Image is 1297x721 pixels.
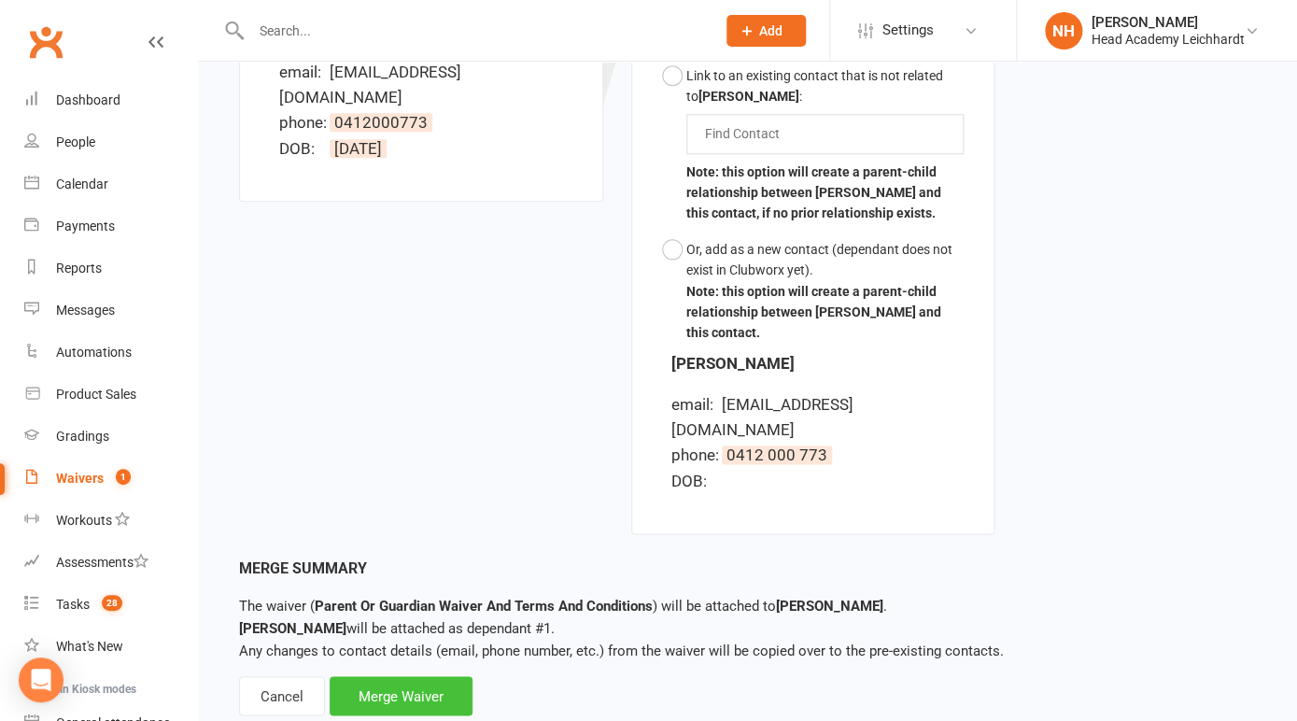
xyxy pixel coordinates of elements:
button: Link to an existing contact that is not related to[PERSON_NAME]:Note: this option will create a p... [662,58,965,232]
div: Assessments [56,555,148,570]
div: Open Intercom Messenger [19,657,63,702]
span: [EMAIL_ADDRESS][DOMAIN_NAME] [671,395,853,439]
span: Settings [882,9,934,51]
a: People [24,121,197,163]
div: NH [1045,12,1082,49]
div: Or, add as a new contact (dependant does not exist in Clubworx yet). [686,239,965,281]
span: The waiver ( ) will be attached to . [239,597,887,614]
div: Payments [56,219,115,233]
span: 28 [102,595,122,611]
button: Or, add as a new contact (dependant does not exist in Clubworx yet).Note: this option will create... [662,232,965,351]
div: [PERSON_NAME] [1092,14,1245,31]
a: Reports [24,247,197,290]
div: Cancel [239,676,325,715]
a: Gradings [24,416,197,458]
div: DOB: [279,136,326,162]
a: Waivers 1 [24,458,197,500]
p: Any changes to contact details (email, phone number, etc.) from the waiver will be copied over to... [239,594,1256,661]
a: Tasks 28 [24,584,197,626]
div: DOB: [671,469,718,494]
input: Search... [246,18,702,44]
button: Add [726,15,806,47]
a: Automations [24,332,197,374]
span: [DATE] [330,139,387,158]
a: Assessments [24,542,197,584]
div: email: [279,60,326,85]
div: Product Sales [56,387,136,402]
div: Merge Summary [239,557,1256,581]
b: [PERSON_NAME] [698,89,799,104]
div: People [56,134,95,149]
strong: [PERSON_NAME] [671,354,795,373]
div: Link to an existing contact that is not related to : [686,65,965,107]
div: Merge Waiver [330,676,472,715]
span: Add [759,23,782,38]
b: Note: this option will create a parent-child relationship between [PERSON_NAME] and this contact. [686,284,941,341]
div: phone: [671,443,718,468]
span: [EMAIL_ADDRESS][DOMAIN_NAME] [279,63,461,106]
a: Messages [24,290,197,332]
a: Calendar [24,163,197,205]
strong: [PERSON_NAME] [776,597,883,614]
div: Workouts [56,513,112,528]
div: Head Academy Leichhardt [1092,31,1245,48]
input: Find Contact [703,122,790,145]
a: Clubworx [22,19,69,65]
div: Reports [56,261,102,276]
div: Waivers [56,471,104,486]
b: Note: this option will create a parent-child relationship between [PERSON_NAME] and this contact,... [686,164,941,221]
span: 0412 000 773 [722,445,832,464]
div: Dashboard [56,92,120,107]
div: email: [671,392,718,417]
strong: [PERSON_NAME] [239,619,346,636]
div: Messages [56,303,115,318]
span: 0412000773 [330,113,432,132]
div: Tasks [56,597,90,612]
div: phone: [279,110,326,135]
a: Workouts [24,500,197,542]
a: Dashboard [24,79,197,121]
div: What's New [56,639,123,654]
a: Product Sales [24,374,197,416]
a: Payments [24,205,197,247]
div: Automations [56,345,132,360]
span: will be attached as dependant #1. [239,619,555,636]
strong: Parent Or Guardian Waiver And Terms And Conditions [315,597,653,614]
div: Calendar [56,177,108,191]
span: 1 [116,469,131,485]
a: What's New [24,626,197,668]
div: Gradings [56,429,109,444]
